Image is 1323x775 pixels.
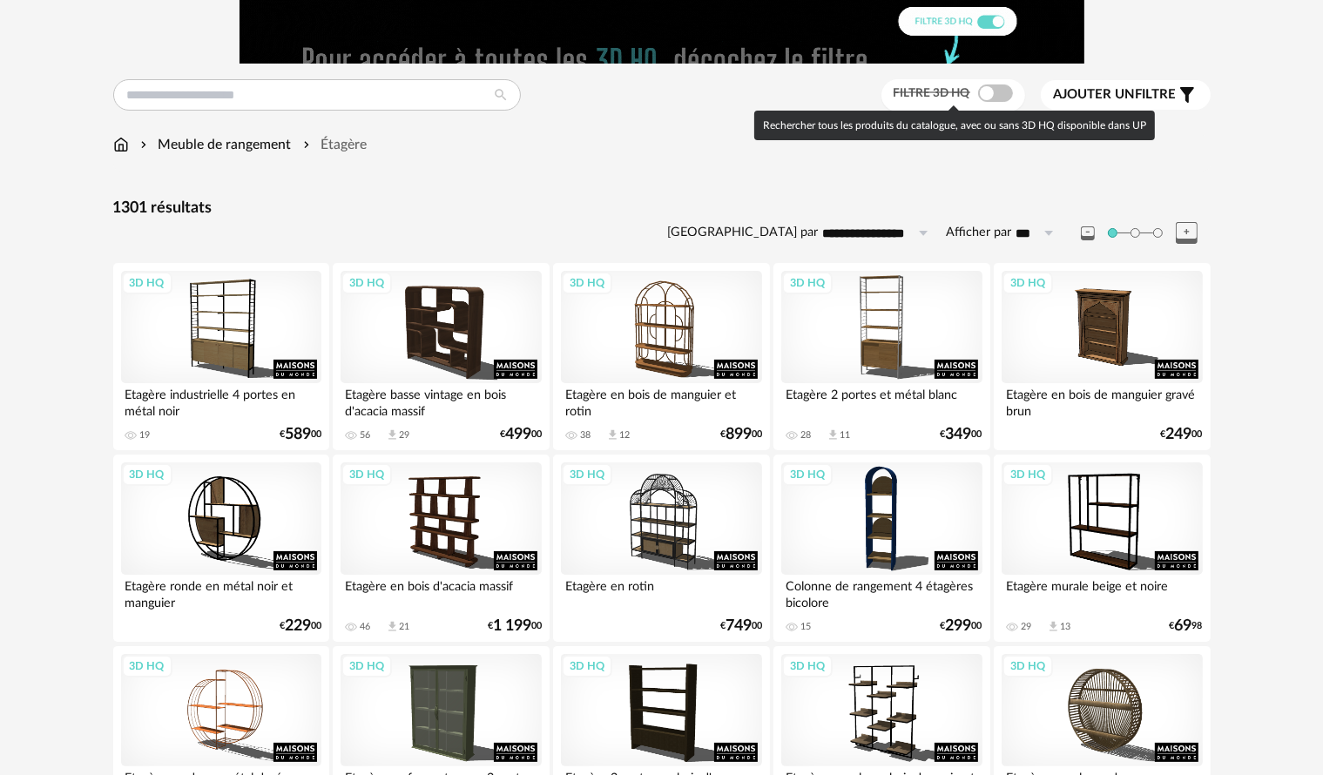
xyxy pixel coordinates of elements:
span: 69 [1175,620,1192,632]
div: € 00 [941,620,982,632]
div: 56 [360,429,370,441]
a: 3D HQ Etagère en rotin €74900 [553,455,769,643]
div: 38 [580,429,591,441]
a: 3D HQ Etagère 2 portes et métal blanc 28 Download icon 11 €34900 [773,263,989,451]
div: 3D HQ [562,655,612,677]
span: 349 [946,428,972,441]
div: Colonne de rangement 4 étagères bicolore [781,575,982,610]
div: € 00 [488,620,542,632]
span: Filtre 3D HQ [894,87,970,99]
div: € 00 [941,428,982,441]
span: 249 [1166,428,1192,441]
div: Etagère en rotin [561,575,761,610]
div: 11 [840,429,850,441]
div: 3D HQ [122,463,172,486]
div: 28 [800,429,811,441]
div: 19 [140,429,151,441]
div: 3D HQ [1002,272,1053,294]
div: 46 [360,621,370,633]
span: 589 [285,428,311,441]
div: Etagère en bois d'acacia massif [341,575,541,610]
a: 3D HQ Etagère en bois de manguier et rotin 38 Download icon 12 €89900 [553,263,769,451]
span: 499 [505,428,531,441]
a: 3D HQ Etagère ronde en métal noir et manguier €22900 [113,455,329,643]
div: 12 [619,429,630,441]
a: 3D HQ Etagère en bois de manguier gravé brun €24900 [994,263,1210,451]
div: Etagère ronde en métal noir et manguier [121,575,321,610]
div: 3D HQ [122,655,172,677]
label: Afficher par [947,225,1012,241]
div: 15 [800,621,811,633]
div: Meuble de rangement [137,135,292,155]
div: 3D HQ [1002,463,1053,486]
span: 899 [726,428,752,441]
span: 229 [285,620,311,632]
div: 21 [399,621,409,633]
span: 749 [726,620,752,632]
div: 3D HQ [782,655,833,677]
div: 3D HQ [782,272,833,294]
img: svg+xml;base64,PHN2ZyB3aWR0aD0iMTYiIGhlaWdodD0iMTciIHZpZXdCb3g9IjAgMCAxNiAxNyIgZmlsbD0ibm9uZSIgeG... [113,135,129,155]
span: Ajouter un [1054,88,1136,101]
div: 3D HQ [122,272,172,294]
div: Etagère industrielle 4 portes en métal noir [121,383,321,418]
div: € 00 [1161,428,1203,441]
div: Etagère 2 portes et métal blanc [781,383,982,418]
div: 3D HQ [341,272,392,294]
span: Download icon [606,428,619,441]
span: 299 [946,620,972,632]
div: Etagère basse vintage en bois d'acacia massif [341,383,541,418]
button: Ajouter unfiltre Filter icon [1041,80,1211,110]
div: Etagère en bois de manguier gravé brun [1002,383,1202,418]
div: 1301 résultats [113,199,1211,219]
a: 3D HQ Etagère industrielle 4 portes en métal noir 19 €58900 [113,263,329,451]
div: € 00 [720,428,762,441]
div: € 00 [280,428,321,441]
span: filtre [1054,86,1177,104]
span: Download icon [827,428,840,441]
span: Download icon [386,620,399,633]
div: 3D HQ [341,655,392,677]
div: € 00 [720,620,762,632]
a: 3D HQ Etagère murale beige et noire 29 Download icon 13 €6998 [994,455,1210,643]
div: Etagère murale beige et noire [1002,575,1202,610]
div: 3D HQ [782,463,833,486]
div: 3D HQ [1002,655,1053,677]
div: 29 [1021,621,1031,633]
img: svg+xml;base64,PHN2ZyB3aWR0aD0iMTYiIGhlaWdodD0iMTYiIHZpZXdCb3g9IjAgMCAxNiAxNiIgZmlsbD0ibm9uZSIgeG... [137,135,151,155]
div: € 00 [500,428,542,441]
label: [GEOGRAPHIC_DATA] par [668,225,819,241]
span: Download icon [1047,620,1060,633]
a: 3D HQ Etagère en bois d'acacia massif 46 Download icon 21 €1 19900 [333,455,549,643]
div: Rechercher tous les produits du catalogue, avec ou sans 3D HQ disponible dans UP [754,111,1155,140]
span: Download icon [386,428,399,441]
div: 3D HQ [562,272,612,294]
div: € 98 [1170,620,1203,632]
div: € 00 [280,620,321,632]
div: Etagère en bois de manguier et rotin [561,383,761,418]
a: 3D HQ Colonne de rangement 4 étagères bicolore 15 €29900 [773,455,989,643]
span: 1 199 [493,620,531,632]
div: 29 [399,429,409,441]
div: 3D HQ [341,463,392,486]
span: Filter icon [1177,84,1198,105]
div: 3D HQ [562,463,612,486]
div: 13 [1060,621,1070,633]
a: 3D HQ Etagère basse vintage en bois d'acacia massif 56 Download icon 29 €49900 [333,263,549,451]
